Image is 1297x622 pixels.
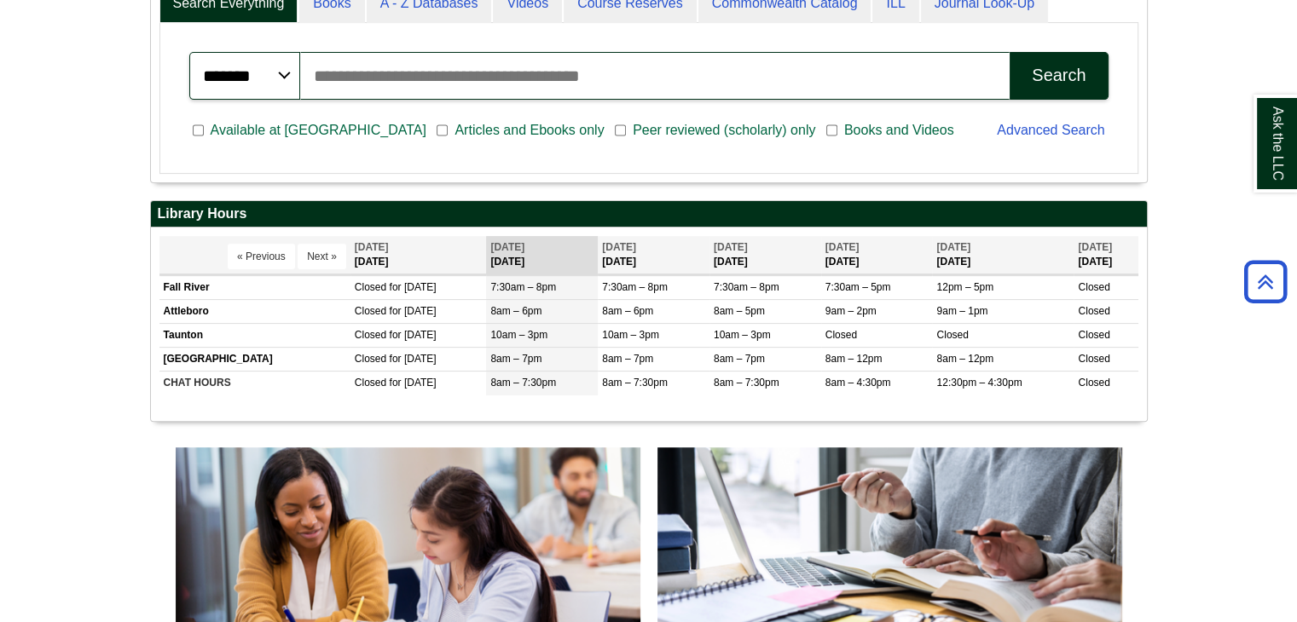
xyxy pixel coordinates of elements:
[159,324,350,348] td: Taunton
[490,353,541,365] span: 8am – 7pm
[490,377,556,389] span: 8am – 7:30pm
[1238,270,1293,293] a: Back to Top
[997,123,1104,137] a: Advanced Search
[355,241,389,253] span: [DATE]
[709,236,821,274] th: [DATE]
[602,329,659,341] span: 10am – 3pm
[490,281,556,293] span: 7:30am – 8pm
[1010,52,1108,100] button: Search
[355,353,386,365] span: Closed
[936,241,970,253] span: [DATE]
[1078,281,1109,293] span: Closed
[490,329,547,341] span: 10am – 3pm
[228,244,295,269] button: « Previous
[490,241,524,253] span: [DATE]
[936,329,968,341] span: Closed
[826,123,837,138] input: Books and Videos
[714,241,748,253] span: [DATE]
[389,353,436,365] span: for [DATE]
[825,377,891,389] span: 8am – 4:30pm
[714,353,765,365] span: 8am – 7pm
[932,236,1074,274] th: [DATE]
[821,236,933,274] th: [DATE]
[389,281,436,293] span: for [DATE]
[1078,329,1109,341] span: Closed
[159,348,350,371] td: [GEOGRAPHIC_DATA]
[204,120,433,141] span: Available at [GEOGRAPHIC_DATA]
[159,275,350,299] td: Fall River
[389,329,436,341] span: for [DATE]
[1078,377,1109,389] span: Closed
[936,305,987,317] span: 9am – 1pm
[714,377,779,389] span: 8am – 7:30pm
[193,123,204,138] input: Available at [GEOGRAPHIC_DATA]
[825,305,877,317] span: 9am – 2pm
[1078,241,1112,253] span: [DATE]
[159,371,350,395] td: CHAT HOURS
[602,281,668,293] span: 7:30am – 8pm
[936,353,993,365] span: 8am – 12pm
[159,299,350,323] td: Attleboro
[1032,66,1086,85] div: Search
[825,329,857,341] span: Closed
[714,329,771,341] span: 10am – 3pm
[350,236,487,274] th: [DATE]
[837,120,961,141] span: Books and Videos
[298,244,346,269] button: Next »
[825,241,860,253] span: [DATE]
[490,305,541,317] span: 8am – 6pm
[389,377,436,389] span: for [DATE]
[1078,305,1109,317] span: Closed
[355,377,386,389] span: Closed
[714,305,765,317] span: 8am – 5pm
[598,236,709,274] th: [DATE]
[151,201,1147,227] h2: Library Hours
[714,281,779,293] span: 7:30am – 8pm
[936,281,993,293] span: 12pm – 5pm
[355,305,386,317] span: Closed
[825,353,883,365] span: 8am – 12pm
[355,281,386,293] span: Closed
[615,123,626,138] input: Peer reviewed (scholarly) only
[1078,353,1109,365] span: Closed
[936,377,1022,389] span: 12:30pm – 4:30pm
[448,120,611,141] span: Articles and Ebooks only
[602,305,653,317] span: 8am – 6pm
[486,236,598,274] th: [DATE]
[602,377,668,389] span: 8am – 7:30pm
[389,305,436,317] span: for [DATE]
[602,353,653,365] span: 8am – 7pm
[437,123,448,138] input: Articles and Ebooks only
[825,281,891,293] span: 7:30am – 5pm
[626,120,822,141] span: Peer reviewed (scholarly) only
[1074,236,1138,274] th: [DATE]
[602,241,636,253] span: [DATE]
[355,329,386,341] span: Closed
